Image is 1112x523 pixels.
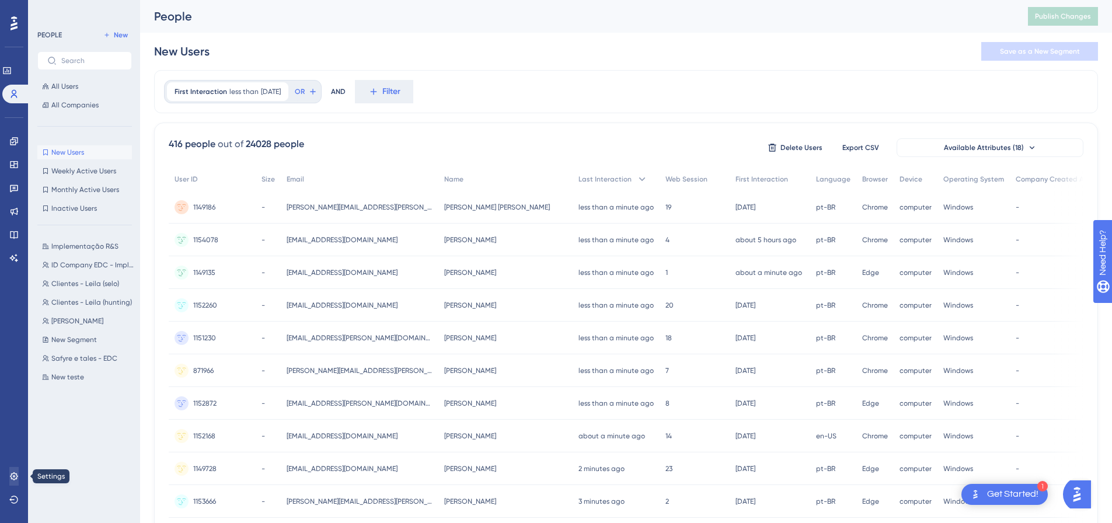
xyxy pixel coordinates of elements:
span: Size [262,175,275,184]
span: Operating System [943,175,1004,184]
span: Company Created At [1016,175,1087,184]
span: - [262,366,265,375]
time: less than a minute ago [578,236,654,244]
span: Edge [862,497,879,506]
span: [PERSON_NAME] [444,333,496,343]
span: New Segment [51,335,97,344]
span: Language [816,175,850,184]
button: Safyre e tales - EDC [37,351,139,365]
span: Last Interaction [578,175,632,184]
button: Export CSV [831,138,890,157]
span: - [262,333,265,343]
span: 2 [665,497,669,506]
button: All Users [37,79,132,93]
span: 1149135 [193,268,215,277]
span: computer [900,235,932,245]
span: Device [900,175,922,184]
time: [DATE] [735,203,755,211]
span: [EMAIL_ADDRESS][DOMAIN_NAME] [287,431,398,441]
button: Filter [355,80,413,103]
span: Monthly Active Users [51,185,119,194]
span: Windows [943,301,973,310]
span: 14 [665,431,672,441]
span: First Interaction [175,87,227,96]
span: Delete Users [780,143,822,152]
time: [DATE] [735,465,755,473]
span: [PERSON_NAME] [444,268,496,277]
span: [EMAIL_ADDRESS][PERSON_NAME][DOMAIN_NAME] [287,333,433,343]
span: Chrome [862,431,888,441]
div: New Users [154,43,210,60]
time: about 5 hours ago [735,236,796,244]
time: 3 minutes ago [578,497,625,505]
span: - [262,497,265,506]
span: Implementação R&S [51,242,118,251]
span: - [1016,431,1019,441]
div: Open Get Started! checklist, remaining modules: 1 [961,484,1048,505]
span: Windows [943,203,973,212]
span: computer [900,203,932,212]
span: 1149728 [193,464,217,473]
span: Windows [943,333,973,343]
span: Inactive Users [51,204,97,213]
span: 871966 [193,366,214,375]
button: Save as a New Segment [981,42,1098,61]
span: Clientes - Leila (hunting) [51,298,132,307]
span: pt-BR [816,366,835,375]
span: pt-BR [816,203,835,212]
input: Search [61,57,122,65]
time: less than a minute ago [578,203,654,211]
span: Name [444,175,463,184]
div: 416 people [169,137,215,151]
button: OR [293,82,319,101]
span: less than [229,87,259,96]
span: [DATE] [261,87,281,96]
time: less than a minute ago [578,301,654,309]
time: [DATE] [735,301,755,309]
button: Implementação R&S [37,239,139,253]
span: ID Company EDC - Implementação [51,260,134,270]
button: New teste [37,370,139,384]
button: New Segment [37,333,139,347]
span: Windows [943,497,973,506]
span: 1152260 [193,301,217,310]
span: - [1016,333,1019,343]
span: Email [287,175,304,184]
span: Filter [382,85,400,99]
span: 1151230 [193,333,216,343]
button: Weekly Active Users [37,164,132,178]
span: [EMAIL_ADDRESS][DOMAIN_NAME] [287,268,398,277]
span: [PERSON_NAME][EMAIL_ADDRESS][PERSON_NAME][DOMAIN_NAME] [287,366,433,375]
span: - [262,464,265,473]
button: Available Attributes (18) [897,138,1083,157]
span: New Users [51,148,84,157]
span: [EMAIL_ADDRESS][DOMAIN_NAME] [287,301,398,310]
button: Clientes - Leila (selo) [37,277,139,291]
span: en-US [816,431,836,441]
span: - [1016,268,1019,277]
span: [EMAIL_ADDRESS][DOMAIN_NAME] [287,464,398,473]
span: Windows [943,366,973,375]
img: launcher-image-alternative-text [968,487,982,501]
span: 1149186 [193,203,215,212]
span: 1152872 [193,399,217,408]
span: pt-BR [816,235,835,245]
span: First Interaction [735,175,788,184]
span: Chrome [862,301,888,310]
span: Windows [943,399,973,408]
iframe: UserGuiding AI Assistant Launcher [1063,477,1098,512]
time: [DATE] [735,432,755,440]
button: New Users [37,145,132,159]
span: Edge [862,399,879,408]
span: [PERSON_NAME] [444,366,496,375]
span: pt-BR [816,464,835,473]
button: Delete Users [766,138,824,157]
span: computer [900,366,932,375]
span: Edge [862,464,879,473]
div: 24028 people [246,137,304,151]
time: less than a minute ago [578,399,654,407]
time: about a minute ago [735,269,802,277]
span: pt-BR [816,399,835,408]
div: 1 [1037,481,1048,491]
button: ID Company EDC - Implementação [37,258,139,272]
